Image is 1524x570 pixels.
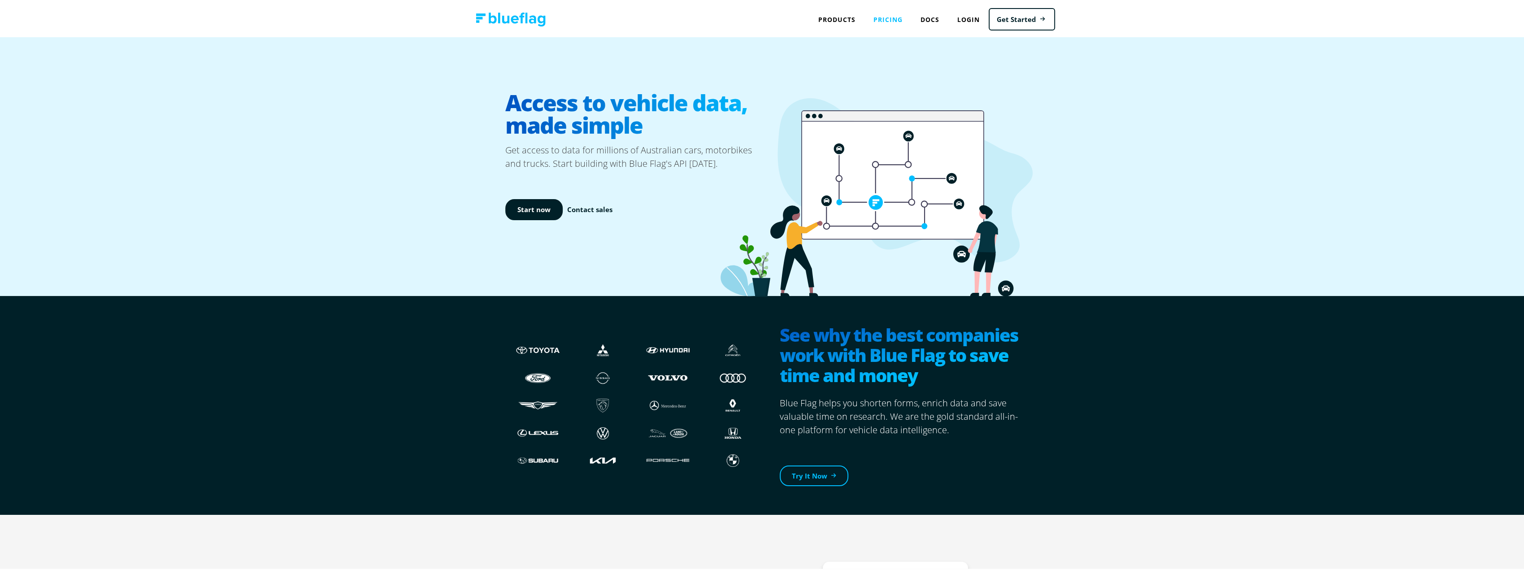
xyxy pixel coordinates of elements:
[514,396,561,413] img: Genesis logo
[989,7,1055,30] a: Get Started
[948,9,989,27] a: Login to Blue Flag application
[709,340,756,357] img: Citroen logo
[579,368,626,385] img: Nissan logo
[780,323,1025,386] h2: See why the best companies work with Blue Flag to save time and money
[579,396,626,413] img: Peugeot logo
[505,83,765,142] h1: Access to vehicle data, made simple
[709,451,756,468] img: BMW logo
[644,340,691,357] img: Hyundai logo
[709,396,756,413] img: Renault logo
[709,423,756,440] img: Honda logo
[579,340,626,357] img: Mistubishi logo
[780,464,848,485] a: Try It Now
[644,451,691,468] img: Porshce logo
[514,451,561,468] img: Subaru logo
[567,203,612,213] a: Contact sales
[579,451,626,468] img: Kia logo
[780,395,1025,435] p: Blue Flag helps you shorten forms, enrich data and save valuable time on research. We are the gol...
[709,368,756,385] img: Audi logo
[505,142,765,169] p: Get access to data for millions of Australian cars, motorbikes and trucks. Start building with Bl...
[809,9,864,27] div: Products
[864,9,912,27] a: Pricing
[514,423,561,440] img: Lexus logo
[514,368,561,385] img: Ford logo
[514,340,561,357] img: Toyota logo
[505,198,563,219] a: Start now
[912,9,948,27] a: Docs
[644,423,691,440] img: JLR logo
[579,423,626,440] img: Volkswagen logo
[644,396,691,413] img: Mercedes logo
[476,11,546,25] img: Blue Flag logo
[644,368,691,385] img: Volvo logo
